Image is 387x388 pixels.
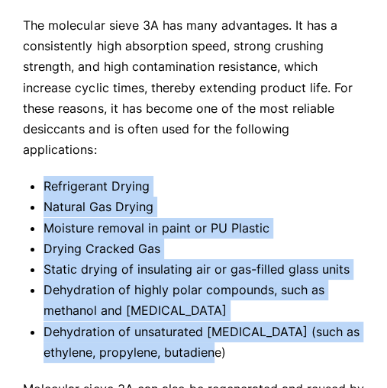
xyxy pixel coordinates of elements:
li: Drying Cracked Gas [44,239,364,259]
p: The molecular sieve 3A has many advantages. It has a consistently high absorption speed, strong c... [23,15,363,160]
li: Dehydration of unsaturated [MEDICAL_DATA] (such as ethylene, propylene, butadiene) [44,322,364,363]
li: Natural Gas Drying [44,197,364,217]
li: Moisture removal in paint or PU Plastic [44,218,364,239]
li: Refrigerant Drying [44,176,364,197]
li: Static drying of insulating air or gas-filled glass units [44,259,364,280]
li: Dehydration of highly polar compounds, such as methanol and [MEDICAL_DATA] [44,280,364,321]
